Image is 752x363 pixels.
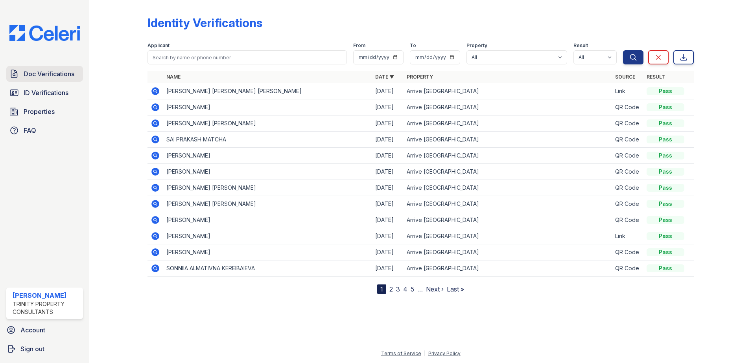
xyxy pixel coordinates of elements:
[163,115,372,132] td: [PERSON_NAME] [PERSON_NAME]
[389,285,393,293] a: 2
[20,344,44,354] span: Sign out
[147,50,347,64] input: Search by name or phone number
[404,164,612,180] td: Arrive [GEOGRAPHIC_DATA]
[612,164,643,180] td: QR Code
[372,180,404,196] td: [DATE]
[404,180,612,196] td: Arrive [GEOGRAPHIC_DATA]
[404,260,612,277] td: Arrive [GEOGRAPHIC_DATA]
[612,180,643,196] td: QR Code
[6,66,83,82] a: Doc Verifications
[163,83,372,99] td: [PERSON_NAME] [PERSON_NAME] [PERSON_NAME]
[447,285,464,293] a: Last »
[407,74,433,80] a: Property
[404,196,612,212] td: Arrive [GEOGRAPHIC_DATA]
[163,148,372,164] td: [PERSON_NAME]
[24,88,68,97] span: ID Verifications
[163,244,372,260] td: [PERSON_NAME]
[647,248,684,256] div: Pass
[6,104,83,119] a: Properties
[163,260,372,277] td: SONNIIA ALMATIVNA KEREIBAIEVA
[24,126,36,135] span: FAQ
[612,212,643,228] td: QR Code
[372,244,404,260] td: [DATE]
[353,42,365,49] label: From
[396,285,400,293] a: 3
[372,212,404,228] td: [DATE]
[612,148,643,164] td: QR Code
[24,107,55,116] span: Properties
[147,42,170,49] label: Applicant
[166,74,181,80] a: Name
[404,212,612,228] td: Arrive [GEOGRAPHIC_DATA]
[647,119,684,127] div: Pass
[404,244,612,260] td: Arrive [GEOGRAPHIC_DATA]
[612,260,643,277] td: QR Code
[647,232,684,240] div: Pass
[424,350,426,356] div: |
[647,216,684,224] div: Pass
[372,228,404,244] td: [DATE]
[612,83,643,99] td: Link
[372,83,404,99] td: [DATE]
[403,285,407,293] a: 4
[163,180,372,196] td: [PERSON_NAME] [PERSON_NAME]
[573,42,588,49] label: Result
[163,99,372,115] td: [PERSON_NAME]
[372,164,404,180] td: [DATE]
[3,25,86,41] img: CE_Logo_Blue-a8612792a0a2168367f1c8372b55b34899dd931a85d93a1a3d3e32e68fde9ad4.png
[612,244,643,260] td: QR Code
[426,285,444,293] a: Next ›
[372,260,404,277] td: [DATE]
[404,148,612,164] td: Arrive [GEOGRAPHIC_DATA]
[647,200,684,208] div: Pass
[6,123,83,138] a: FAQ
[647,168,684,176] div: Pass
[647,74,665,80] a: Result
[375,74,394,80] a: Date ▼
[147,16,262,30] div: Identity Verifications
[372,196,404,212] td: [DATE]
[3,341,86,357] a: Sign out
[13,291,80,300] div: [PERSON_NAME]
[372,115,404,132] td: [DATE]
[20,325,45,335] span: Account
[612,132,643,148] td: QR Code
[372,148,404,164] td: [DATE]
[404,115,612,132] td: Arrive [GEOGRAPHIC_DATA]
[372,99,404,115] td: [DATE]
[404,132,612,148] td: Arrive [GEOGRAPHIC_DATA]
[612,196,643,212] td: QR Code
[404,83,612,99] td: Arrive [GEOGRAPHIC_DATA]
[647,264,684,272] div: Pass
[381,350,421,356] a: Terms of Service
[377,284,386,294] div: 1
[647,136,684,143] div: Pass
[163,228,372,244] td: [PERSON_NAME]
[410,42,416,49] label: To
[417,284,423,294] span: …
[3,322,86,338] a: Account
[163,132,372,148] td: SAI PRAKASH MATCHA
[612,228,643,244] td: Link
[428,350,461,356] a: Privacy Policy
[647,152,684,159] div: Pass
[163,196,372,212] td: [PERSON_NAME] [PERSON_NAME]
[466,42,487,49] label: Property
[411,285,414,293] a: 5
[612,115,643,132] td: QR Code
[24,69,74,79] span: Doc Verifications
[6,85,83,101] a: ID Verifications
[647,184,684,192] div: Pass
[404,228,612,244] td: Arrive [GEOGRAPHIC_DATA]
[13,300,80,316] div: Trinity Property Consultants
[372,132,404,148] td: [DATE]
[647,103,684,111] div: Pass
[612,99,643,115] td: QR Code
[163,212,372,228] td: [PERSON_NAME]
[163,164,372,180] td: [PERSON_NAME]
[647,87,684,95] div: Pass
[404,99,612,115] td: Arrive [GEOGRAPHIC_DATA]
[615,74,635,80] a: Source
